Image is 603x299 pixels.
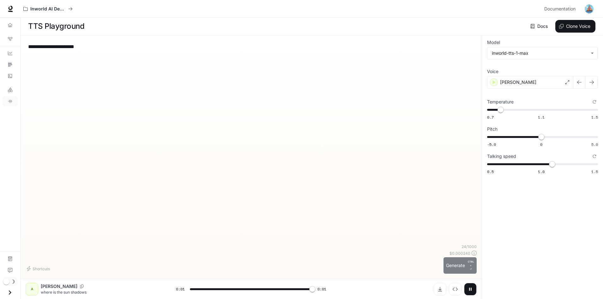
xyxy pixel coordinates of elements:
p: Pitch [487,127,497,131]
button: Clone Voice [555,20,595,33]
a: LLM Playground [3,85,18,95]
a: Logs [3,71,18,81]
p: Inworld AI Demos [30,6,66,12]
img: User avatar [585,4,594,13]
span: 0.7 [487,115,494,120]
span: 5.0 [591,142,598,147]
p: Model [487,40,500,45]
a: Overview [3,20,18,30]
button: Copy Voice ID [77,284,86,288]
p: ⏎ [467,260,474,271]
span: Dark mode toggle [3,278,9,285]
span: 1.1 [538,115,545,120]
button: Shortcuts [26,264,52,274]
p: Voice [487,69,498,74]
button: All workspaces [21,3,75,15]
h1: TTS Playground [28,20,84,33]
span: 1.5 [591,169,598,174]
p: CTRL + [467,260,474,267]
span: 0:01 [317,286,326,292]
p: [PERSON_NAME] [500,79,536,85]
button: Open drawer [3,286,17,299]
p: 24 / 1000 [461,244,477,249]
button: User avatar [583,3,595,15]
a: Traces [3,59,18,70]
button: GenerateCTRL +⏎ [443,257,477,274]
button: Reset to default [591,153,598,160]
button: Inspect [449,283,461,296]
div: inworld-tts-1-max [487,47,598,59]
p: Temperature [487,100,514,104]
a: Documentation [542,3,580,15]
span: 0 [540,142,542,147]
span: 1.5 [591,115,598,120]
a: Feedback [3,265,18,275]
p: Talking speed [487,154,516,159]
span: -5.0 [487,142,496,147]
p: $ 0.000240 [449,251,470,256]
a: Documentation [3,254,18,264]
a: Dashboards [3,48,18,58]
span: Documentation [544,5,576,13]
span: 0.5 [487,169,494,174]
button: Download audio [434,283,446,296]
p: where is the sun shadows [41,290,161,295]
div: inworld-tts-1-max [492,50,588,56]
span: 0:01 [176,286,185,292]
button: Reset to default [591,98,598,105]
a: Graph Registry [3,34,18,44]
p: [PERSON_NAME] [41,283,77,290]
div: A [27,284,37,294]
a: TTS Playground [3,96,18,106]
span: 1.0 [538,169,545,174]
a: Docs [529,20,550,33]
